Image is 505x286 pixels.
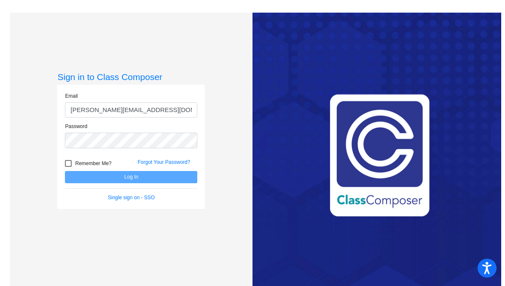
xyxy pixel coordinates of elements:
span: Remember Me? [75,158,111,168]
button: Log In [65,171,197,183]
a: Single sign on - SSO [108,195,155,200]
h3: Sign in to Class Composer [57,72,205,82]
label: Email [65,92,78,100]
a: Forgot Your Password? [137,159,190,165]
label: Password [65,123,87,130]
